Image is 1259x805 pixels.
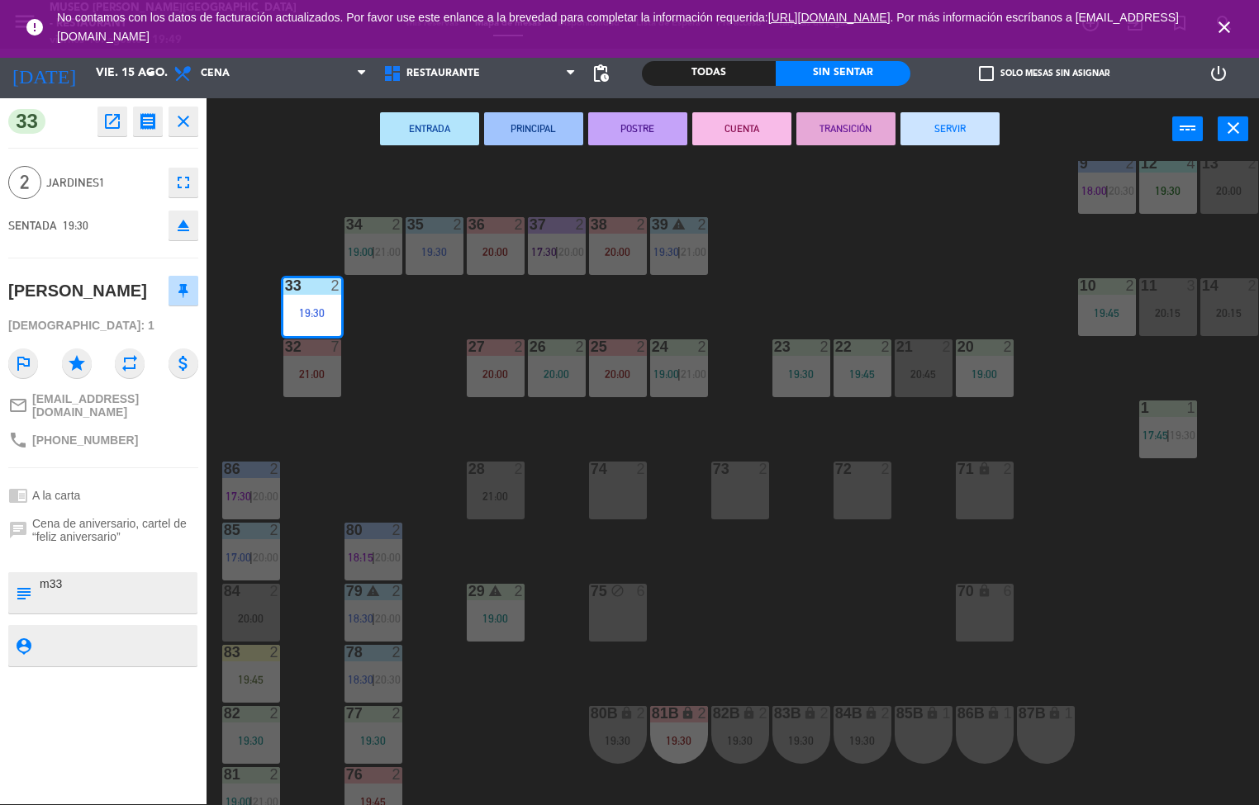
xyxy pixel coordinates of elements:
[1186,400,1196,415] div: 1
[8,277,147,305] div: [PERSON_NAME]
[138,111,158,131] i: receipt
[392,217,401,232] div: 2
[253,551,278,564] span: 20:00
[283,307,341,319] div: 19:30
[636,706,646,721] div: 2
[173,111,193,131] i: close
[467,368,525,380] div: 20:00
[8,166,41,199] span: 2
[375,673,401,686] span: 20:30
[768,11,891,24] a: [URL][DOMAIN_NAME]
[224,523,225,537] div: 85
[1078,307,1136,319] div: 19:45
[372,612,375,625] span: |
[269,523,279,537] div: 2
[514,217,524,232] div: 2
[835,706,836,721] div: 84B
[957,706,958,721] div: 86B
[774,706,775,721] div: 83B
[1064,706,1074,721] div: 1
[8,109,45,134] span: 33
[758,462,768,476] div: 2
[115,348,145,378] i: repeat
[330,339,340,354] div: 7
[97,107,127,136] button: open_in_new
[1200,307,1258,319] div: 20:15
[677,367,681,381] span: |
[956,368,1014,380] div: 19:00
[8,348,38,378] i: outlined_flag
[957,339,958,354] div: 20
[57,11,1179,43] span: No contamos con los datos de facturación actualizados. Por favor use este enlance a la brevedad p...
[1223,118,1243,138] i: close
[1186,156,1196,171] div: 4
[1080,278,1081,293] div: 10
[620,706,634,720] i: lock
[169,211,198,240] button: eject
[589,246,647,258] div: 20:00
[900,112,1000,145] button: SERVIR
[925,706,939,720] i: lock
[330,278,340,293] div: 2
[1247,156,1257,171] div: 2
[772,735,830,746] div: 19:30
[1209,64,1228,83] i: power_settings_new
[642,61,776,86] div: Todas
[979,66,1109,81] label: Solo mesas sin asignar
[346,767,347,782] div: 76
[453,217,463,232] div: 2
[834,368,891,380] div: 19:45
[834,735,891,746] div: 19:30
[407,217,408,232] div: 35
[1003,706,1013,721] div: 1
[169,168,198,197] button: fullscreen
[681,706,695,720] i: lock
[1143,429,1168,442] span: 17:45
[366,584,380,598] i: warning
[881,339,891,354] div: 2
[979,66,994,81] span: check_box_outline_blank
[201,68,230,79] span: Cena
[57,11,1179,43] a: . Por más información escríbanos a [EMAIL_ADDRESS][DOMAIN_NAME]
[253,490,278,503] span: 20:00
[820,706,829,721] div: 2
[25,17,45,37] i: error
[672,217,686,231] i: warning
[468,584,469,599] div: 29
[514,339,524,354] div: 2
[226,490,251,503] span: 17:30
[62,348,92,378] i: star
[375,245,401,258] span: 21:00
[713,706,714,721] div: 82B
[942,339,952,354] div: 2
[222,613,280,624] div: 20:00
[375,612,401,625] span: 20:00
[957,462,958,476] div: 71
[1081,184,1107,197] span: 18:00
[169,348,198,378] i: attach_money
[653,367,679,381] span: 19:00
[224,462,225,476] div: 86
[269,706,279,721] div: 2
[14,584,32,602] i: subject
[1109,184,1134,197] span: 20:30
[1172,116,1203,141] button: power_input
[348,673,373,686] span: 18:30
[269,767,279,782] div: 2
[986,706,1000,720] i: lock
[224,767,225,782] div: 81
[835,339,836,354] div: 22
[774,339,775,354] div: 23
[977,462,991,476] i: lock
[8,311,198,340] div: [DEMOGRAPHIC_DATA]: 1
[32,517,198,543] span: Cena de aniversario, cartel de “feliz aniversario”
[820,339,829,354] div: 2
[348,612,373,625] span: 18:30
